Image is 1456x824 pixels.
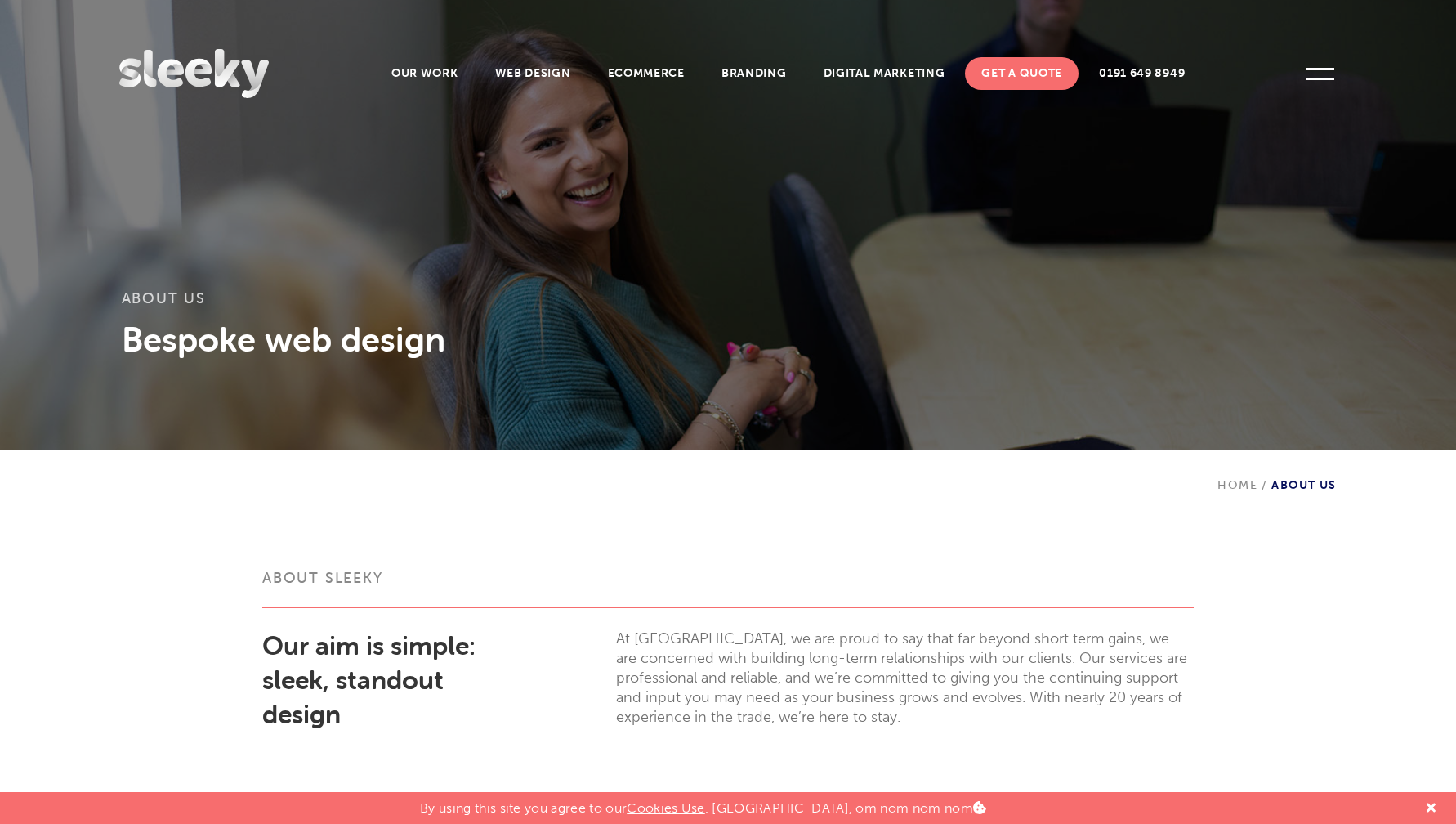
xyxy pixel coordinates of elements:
h2: Our aim is simple: sleek, standout design [262,629,523,732]
a: Web Design [479,57,587,90]
span: / [1257,478,1271,492]
h3: Bespoke web design [122,319,1335,360]
h1: About Us [122,290,1335,319]
h3: About Sleeky [262,568,1194,608]
a: Branding [705,57,803,90]
a: 0191 649 8949 [1083,57,1201,90]
div: About Us [1217,450,1336,492]
a: Digital Marketing [807,57,962,90]
a: Our Work [375,57,475,90]
img: Sleeky Web Design Newcastle [119,49,268,98]
p: By using this site you agree to our . [GEOGRAPHIC_DATA], om nom nom nom [420,792,986,816]
a: Ecommerce [592,57,701,90]
a: Get A Quote [965,57,1079,90]
p: At [GEOGRAPHIC_DATA], we are proud to say that far beyond short term gains, we are concerned with... [616,629,1194,727]
a: Home [1217,478,1257,492]
a: Cookies Use [627,800,705,816]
